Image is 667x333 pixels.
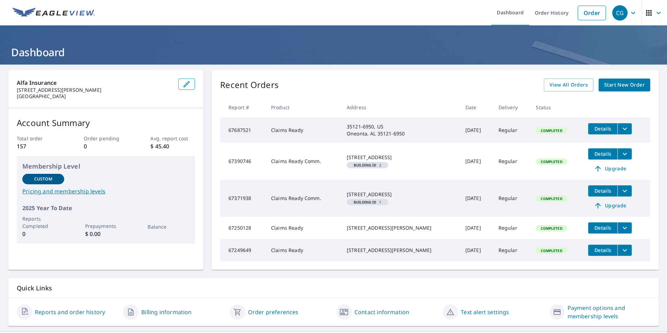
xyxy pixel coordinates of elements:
span: View All Orders [549,81,588,89]
span: Details [592,247,613,253]
th: Report # [220,97,265,118]
td: [DATE] [460,180,493,217]
button: detailsBtn-67390746 [588,148,617,160]
th: Status [530,97,583,118]
button: filesDropdownBtn-67687521 [617,123,632,134]
a: Order preferences [248,308,299,316]
td: Regular [493,143,531,180]
img: EV Logo [13,8,95,18]
td: 67249649 [220,239,265,261]
p: Membership Level [22,162,189,171]
a: Contact information [354,308,409,316]
span: Completed [537,128,566,133]
button: filesDropdownBtn-67250128 [617,222,632,234]
a: Upgrade [588,200,632,211]
span: Details [592,187,613,194]
span: Completed [537,196,566,201]
a: Upgrade [588,163,632,174]
button: filesDropdownBtn-67371938 [617,185,632,197]
p: Prepayments [85,222,127,230]
a: View All Orders [544,79,593,91]
button: detailsBtn-67250128 [588,222,617,234]
button: detailsBtn-67687521 [588,123,617,134]
span: Completed [537,248,566,253]
a: Order [578,6,606,20]
td: Regular [493,118,531,143]
td: Claims Ready [265,118,341,143]
p: 0 [22,230,64,238]
p: Custom [34,176,52,182]
span: 1 [350,200,385,204]
td: Regular [493,180,531,217]
p: Quick Links [17,284,650,293]
p: Reports Completed [22,215,64,230]
td: Regular [493,217,531,239]
td: [DATE] [460,217,493,239]
span: Details [592,150,613,157]
div: [STREET_ADDRESS][PERSON_NAME] [347,224,454,231]
p: Account Summary [17,117,195,129]
button: filesDropdownBtn-67249649 [617,245,632,256]
th: Delivery [493,97,531,118]
span: Upgrade [592,164,628,173]
div: 35121-6950, US Oneonta, AL 35121-6950 [347,123,454,137]
p: Avg. report cost [150,135,195,142]
td: Claims Ready [265,217,341,239]
button: detailsBtn-67249649 [588,245,617,256]
div: [STREET_ADDRESS][PERSON_NAME] [347,247,454,254]
a: Start New Order [599,79,650,91]
span: Start New Order [604,81,645,89]
td: Claims Ready Comm. [265,143,341,180]
td: [DATE] [460,118,493,143]
p: $ 45.40 [150,142,195,150]
a: Billing information [141,308,192,316]
td: [DATE] [460,143,493,180]
td: Claims Ready Comm. [265,180,341,217]
th: Date [460,97,493,118]
p: [STREET_ADDRESS][PERSON_NAME] [17,87,173,93]
td: Regular [493,239,531,261]
p: 2025 Year To Date [22,204,189,212]
p: Recent Orders [220,79,279,91]
p: Order pending [84,135,128,142]
td: 67390746 [220,143,265,180]
span: Completed [537,226,566,231]
p: Balance [148,223,189,230]
button: filesDropdownBtn-67390746 [617,148,632,160]
p: [GEOGRAPHIC_DATA] [17,93,173,99]
p: 0 [84,142,128,150]
button: detailsBtn-67371938 [588,185,617,197]
h1: Dashboard [8,45,659,59]
a: Text alert settings [461,308,509,316]
div: CG [612,5,628,21]
td: [DATE] [460,239,493,261]
a: Pricing and membership levels [22,187,189,195]
p: 157 [17,142,61,150]
a: Reports and order history [35,308,105,316]
span: Upgrade [592,201,628,210]
th: Address [341,97,460,118]
td: 67687521 [220,118,265,143]
span: Details [592,224,613,231]
p: Alfa Insurance [17,79,173,87]
td: 67371938 [220,180,265,217]
em: Building ID [354,163,376,167]
span: Details [592,125,613,132]
div: [STREET_ADDRESS] [347,191,454,198]
td: Claims Ready [265,239,341,261]
span: 2 [350,163,385,167]
a: Payment options and membership levels [568,304,650,320]
em: Building ID [354,200,376,204]
p: $ 0.00 [85,230,127,238]
p: Total order [17,135,61,142]
th: Product [265,97,341,118]
div: [STREET_ADDRESS] [347,154,454,161]
span: Completed [537,159,566,164]
td: 67250128 [220,217,265,239]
